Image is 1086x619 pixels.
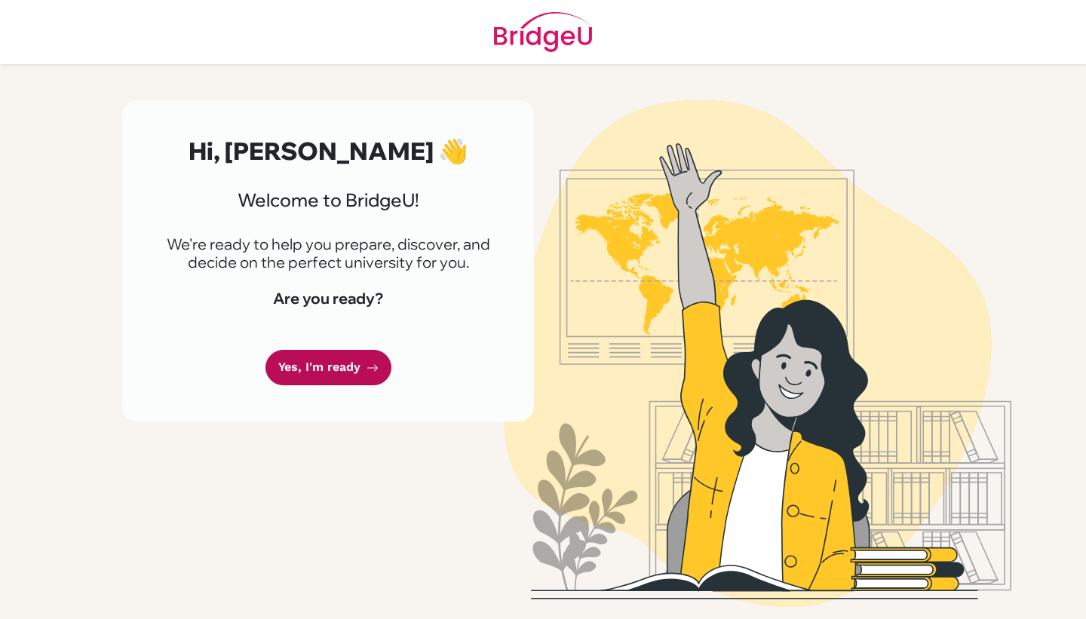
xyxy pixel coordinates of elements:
h3: Welcome to BridgeU! [158,189,498,211]
a: Yes, I'm ready [265,350,391,385]
h4: Are you ready? [158,290,498,308]
p: We're ready to help you prepare, discover, and decide on the perfect university for you. [158,235,498,271]
h2: Hi, [PERSON_NAME] 👋 [158,136,498,165]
